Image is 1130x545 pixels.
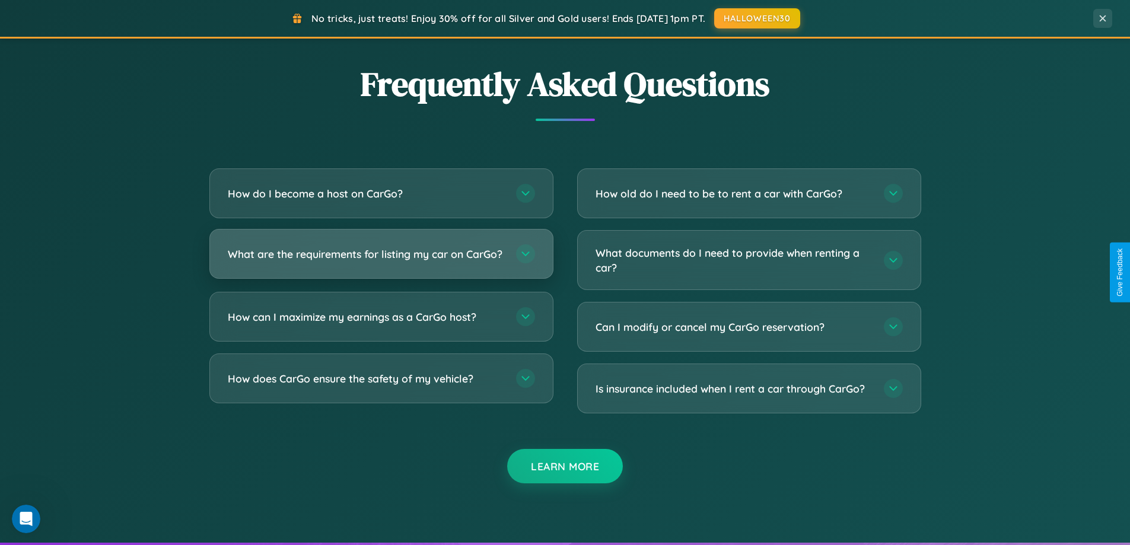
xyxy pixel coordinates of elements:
span: No tricks, just treats! Enjoy 30% off for all Silver and Gold users! Ends [DATE] 1pm PT. [311,12,705,24]
h3: What are the requirements for listing my car on CarGo? [228,247,504,262]
div: Give Feedback [1116,248,1124,297]
button: HALLOWEEN30 [714,8,800,28]
button: Learn More [507,449,623,483]
h3: How do I become a host on CarGo? [228,186,504,201]
h3: How does CarGo ensure the safety of my vehicle? [228,371,504,386]
h3: Is insurance included when I rent a car through CarGo? [596,381,872,396]
iframe: Intercom live chat [12,505,40,533]
h3: How can I maximize my earnings as a CarGo host? [228,310,504,324]
h3: How old do I need to be to rent a car with CarGo? [596,186,872,201]
h3: What documents do I need to provide when renting a car? [596,246,872,275]
h3: Can I modify or cancel my CarGo reservation? [596,320,872,334]
h2: Frequently Asked Questions [209,61,921,107]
